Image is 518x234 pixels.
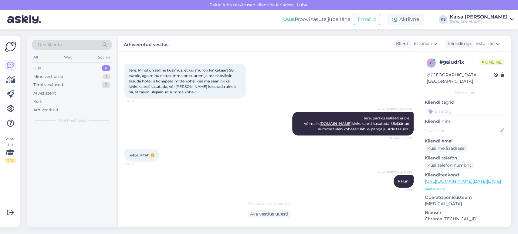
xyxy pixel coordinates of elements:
[425,209,506,216] p: Brauser
[304,116,410,131] span: Tere, paraku selliselt ei ole võimalik kinkekaarti kasutada. Ülejäänud summa tuleb koheselt läbi ...
[32,53,39,61] div: All
[5,41,16,52] img: Askly Logo
[425,138,506,144] p: Kliendi email
[394,41,408,47] div: Klient
[425,172,506,178] p: Klienditeekond
[377,170,412,175] span: Kaisa [PERSON_NAME]
[129,68,237,94] span: Tere. Minul on selline küsimus, et kui mul on kinkekaart 50 eurole, aga minu ostusumma on suurem ...
[354,14,380,25] button: Emailid
[425,107,506,116] input: Lisa tag
[425,127,499,134] input: Lisa nimi
[425,161,474,169] div: Küsi telefoninumbrit
[5,136,16,163] div: Vaata siia
[283,16,295,22] b: Uus!
[430,61,433,65] span: g
[425,186,506,192] p: Vaata edasi ...
[33,99,42,105] div: Kõik
[124,40,168,48] label: Arhiveeritud vestlus
[126,99,149,103] span: 17:38
[283,16,351,23] div: Proovi tasuta juba täna:
[414,40,432,47] span: Estonian
[445,41,471,47] div: Klienditugi
[33,74,63,80] div: Minu vestlused
[425,99,506,105] p: Kliendi tag'id
[377,107,412,112] span: Kaisa [PERSON_NAME]
[248,201,290,206] span: Vestlus on arhiveeritud
[425,201,506,207] p: [MEDICAL_DATA]
[248,210,291,218] div: Ava vestlus uuesti
[425,216,506,222] p: Chrome [TECHNICAL_ID]
[33,82,63,88] div: Tiimi vestlused
[126,162,149,166] span: 17:39
[450,19,508,24] div: [DOMAIN_NAME]
[102,65,110,71] div: 0
[295,2,309,8] span: Luba
[5,158,16,163] div: 2 / 3
[427,72,494,85] div: [GEOGRAPHIC_DATA], [GEOGRAPHIC_DATA]
[38,42,62,48] span: Otsi kliente
[425,90,506,95] div: Kliendi info
[97,53,112,61] div: Socials
[425,194,506,201] p: Operatsioonisüsteem
[479,59,504,65] span: Online
[58,118,86,123] span: Uued vestlused
[33,90,56,96] div: AI Assistent
[425,179,501,184] a: [URL][DOMAIN_NAME][DATE][DATE]
[439,59,479,66] div: # gaiudr1x
[387,14,424,25] div: Aktiivne
[425,118,506,125] p: Kliendi nimi
[129,153,155,157] span: Selge, aitäh 😊
[476,40,495,47] span: Estonian
[33,65,41,71] div: Uus
[398,179,409,183] span: Palun.
[389,188,412,192] span: 17:39
[450,15,514,24] a: Kaisa [PERSON_NAME][DOMAIN_NAME]
[33,107,58,113] div: Arhiveeritud
[102,82,110,88] div: 0
[388,136,412,140] span: Nähtud ✓ 17:39
[320,121,352,126] a: [DOMAIN_NAME]
[103,74,110,80] div: 1
[63,53,73,61] div: Web
[450,15,508,19] div: Kaisa [PERSON_NAME]
[425,144,468,152] div: Küsi meiliaadressi
[425,155,506,161] p: Kliendi telefon
[439,15,447,24] div: KS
